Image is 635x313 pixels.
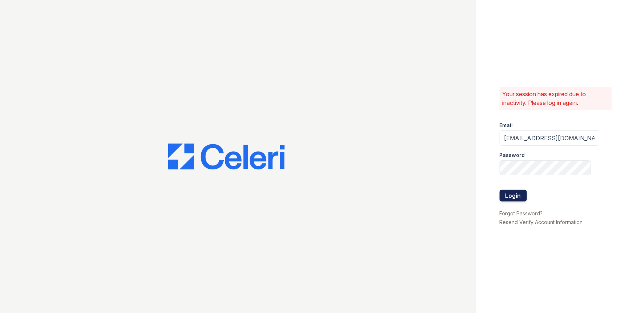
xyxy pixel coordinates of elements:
[168,144,285,170] img: CE_Logo_Blue-a8612792a0a2168367f1c8372b55b34899dd931a85d93a1a3d3e32e68fde9ad4.png
[500,190,527,202] button: Login
[500,219,583,225] a: Resend Verify Account Information
[500,152,525,159] label: Password
[503,90,609,107] p: Your session has expired due to inactivity. Please log in again.
[500,210,543,216] a: Forgot Password?
[500,122,513,129] label: Email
